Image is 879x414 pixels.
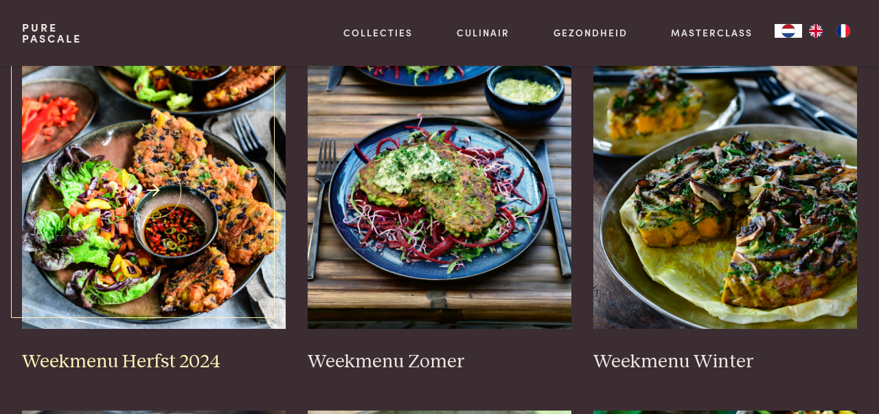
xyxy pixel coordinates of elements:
[22,54,286,329] img: Weekmenu Herfst 2024
[308,350,571,374] h3: Weekmenu Zomer
[593,350,857,374] h3: Weekmenu Winter
[775,24,802,38] a: NL
[22,350,286,374] h3: Weekmenu Herfst 2024
[775,24,857,38] aside: Language selected: Nederlands
[802,24,830,38] a: EN
[553,25,628,40] a: Gezondheid
[22,22,82,44] a: PurePascale
[671,25,753,40] a: Masterclass
[593,54,857,329] img: Weekmenu Winter
[457,25,510,40] a: Culinair
[343,25,413,40] a: Collecties
[308,54,571,374] a: Weekmenu Zomer Weekmenu Zomer
[830,24,857,38] a: FR
[775,24,802,38] div: Language
[802,24,857,38] ul: Language list
[593,54,857,374] a: Weekmenu Winter Weekmenu Winter
[308,54,571,329] img: Weekmenu Zomer
[22,54,286,374] a: Weekmenu Herfst 2024 Weekmenu Herfst 2024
